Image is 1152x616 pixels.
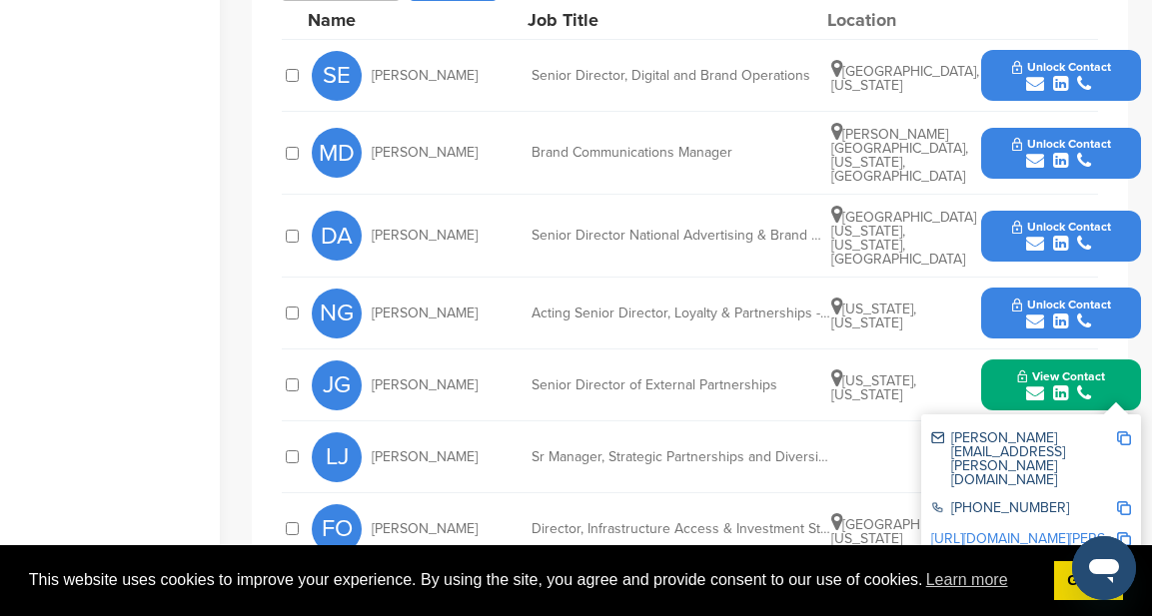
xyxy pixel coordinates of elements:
[988,284,1135,343] button: Unlock Contact
[528,11,827,29] div: Job Title
[372,450,478,464] span: [PERSON_NAME]
[312,51,362,101] span: SE
[532,378,831,392] div: Senior Director of External Partnerships
[372,307,478,320] span: [PERSON_NAME]
[923,565,1011,595] a: learn more about cookies
[1017,369,1105,383] span: View Contact
[831,63,979,94] span: [GEOGRAPHIC_DATA], [US_STATE]
[532,307,831,320] div: Acting Senior Director, Loyalty & Partnerships - Amtrak Guest Rewards
[1117,501,1131,515] img: Copy
[29,565,1038,595] span: This website uses cookies to improve your experience. By using the site, you agree and provide co...
[372,229,478,243] span: [PERSON_NAME]
[831,209,976,268] span: [GEOGRAPHIC_DATA][US_STATE], [US_STATE], [GEOGRAPHIC_DATA]
[372,146,478,160] span: [PERSON_NAME]
[1054,561,1123,601] a: dismiss cookie message
[831,301,916,331] span: [US_STATE], [US_STATE]
[1117,532,1131,546] img: Copy
[1117,431,1131,445] img: Copy
[988,123,1135,183] button: Unlock Contact
[1012,60,1111,74] span: Unlock Contact
[532,450,831,464] div: Sr Manager, Strategic Partnerships and Diversity Recruitment
[372,522,478,536] span: [PERSON_NAME]
[372,69,478,83] span: [PERSON_NAME]
[532,146,831,160] div: Brand Communications Manager
[312,432,362,482] span: LJ
[1012,137,1111,151] span: Unlock Contact
[827,11,977,29] div: Location
[372,378,478,392] span: [PERSON_NAME]
[831,126,968,185] span: [PERSON_NAME][GEOGRAPHIC_DATA], [US_STATE], [GEOGRAPHIC_DATA]
[931,501,1116,518] div: [PHONE_NUMBER]
[312,360,362,410] span: JG
[312,211,362,261] span: DA
[1072,536,1136,600] iframe: Button to launch messaging window
[312,289,362,338] span: NG
[1012,220,1111,234] span: Unlock Contact
[988,206,1135,266] button: Unlock Contact
[312,504,362,554] span: FO
[831,516,979,547] span: [GEOGRAPHIC_DATA], [US_STATE]
[312,128,362,178] span: MD
[831,372,916,403] span: [US_STATE], [US_STATE]
[308,11,528,29] div: Name
[532,69,831,83] div: Senior Director, Digital and Brand Operations
[532,522,831,536] div: Director, Infrastructure Access & Investment Strategic Partnerships
[988,46,1135,106] button: Unlock Contact
[993,355,1129,415] button: View Contact
[1012,298,1111,311] span: Unlock Contact
[931,431,1116,487] div: [PERSON_NAME][EMAIL_ADDRESS][PERSON_NAME][DOMAIN_NAME]
[532,229,831,243] div: Senior Director National Advertising & Brand Management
